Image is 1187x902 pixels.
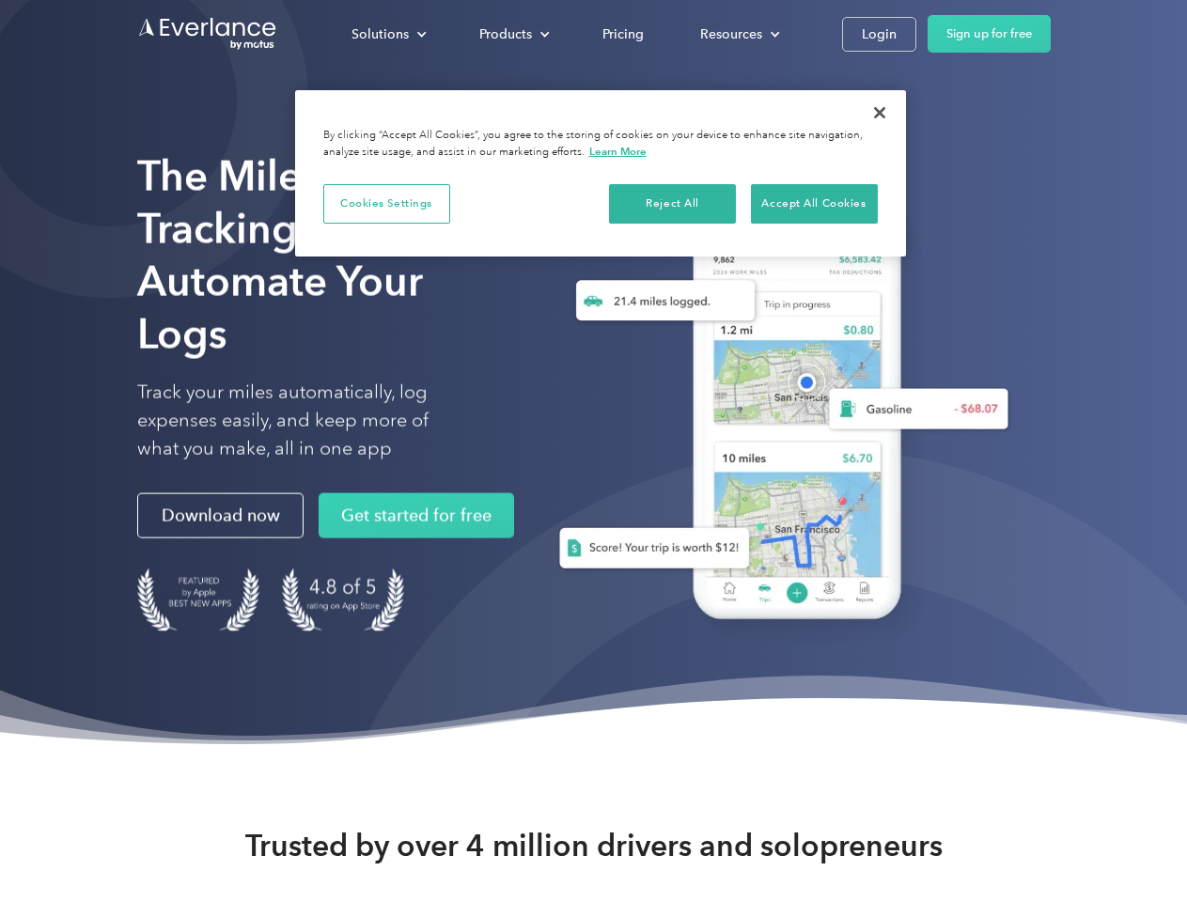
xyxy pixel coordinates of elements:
div: Products [479,23,532,46]
a: Login [842,17,916,52]
a: Sign up for free [928,15,1051,53]
p: Track your miles automatically, log expenses easily, and keep more of what you make, all in one app [137,379,473,463]
button: Cookies Settings [323,184,450,224]
a: Download now [137,493,304,538]
a: Get started for free [319,493,514,538]
button: Reject All [609,184,736,224]
div: Solutions [333,18,442,51]
div: By clicking “Accept All Cookies”, you agree to the storing of cookies on your device to enhance s... [323,128,878,161]
div: Resources [700,23,762,46]
div: Privacy [295,90,906,257]
img: Everlance, mileage tracker app, expense tracking app [529,179,1023,647]
a: Pricing [584,18,663,51]
div: Resources [681,18,795,51]
a: Go to homepage [137,16,278,52]
div: Login [862,23,897,46]
strong: Trusted by over 4 million drivers and solopreneurs [245,827,943,864]
div: Pricing [602,23,644,46]
img: 4.9 out of 5 stars on the app store [282,568,404,631]
a: More information about your privacy, opens in a new tab [589,145,647,158]
div: Cookie banner [295,90,906,257]
button: Accept All Cookies [751,184,878,224]
div: Products [461,18,565,51]
img: Badge for Featured by Apple Best New Apps [137,568,259,631]
div: Solutions [351,23,409,46]
button: Close [859,92,900,133]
